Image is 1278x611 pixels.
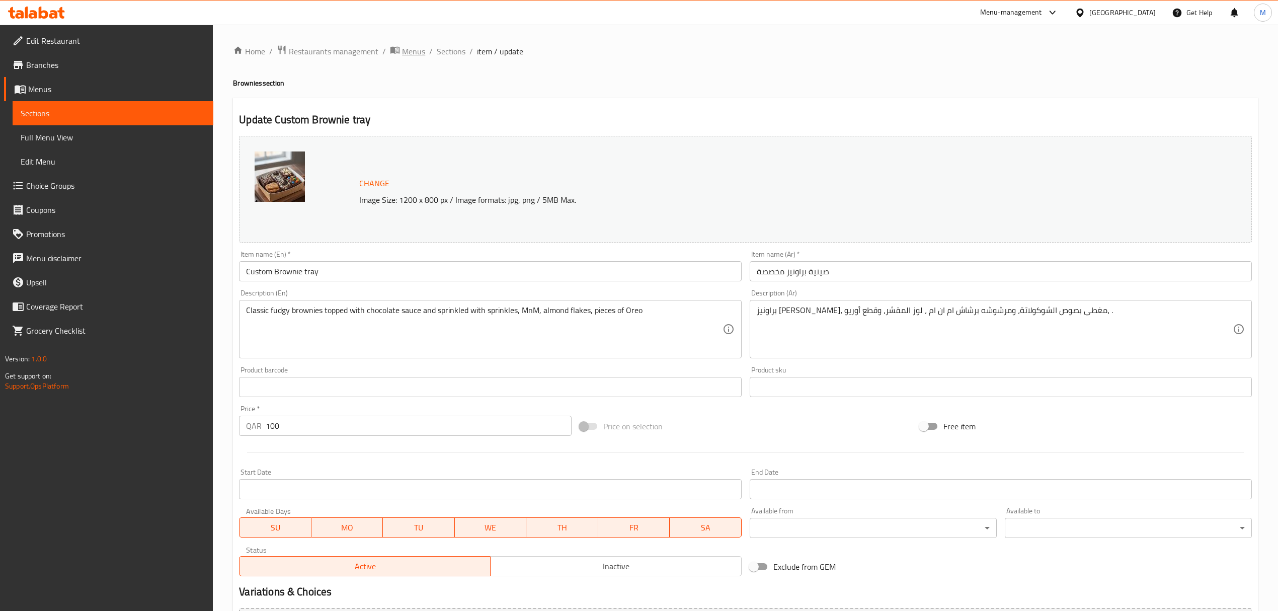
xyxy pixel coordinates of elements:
a: Branches [4,53,213,77]
span: Grocery Checklist [26,325,205,337]
a: Sections [437,45,465,57]
a: Coverage Report [4,294,213,319]
div: Menu-management [980,7,1042,19]
span: Coverage Report [26,300,205,313]
span: Menus [402,45,425,57]
input: Please enter product sku [750,377,1252,397]
span: Exclude from GEM [773,561,836,573]
span: Inactive [495,559,738,574]
span: Edit Restaurant [26,35,205,47]
span: Active [244,559,487,574]
p: QAR [246,420,262,432]
a: Restaurants management [277,45,378,58]
img: Custom_Brownie_tray638943900745840222.jpg [255,151,305,202]
div: [GEOGRAPHIC_DATA] [1089,7,1156,18]
a: Menus [390,45,425,58]
nav: breadcrumb [233,45,1258,58]
span: Change [359,176,389,191]
a: Menus [4,77,213,101]
span: SU [244,520,307,535]
button: SU [239,517,311,538]
a: Edit Menu [13,149,213,174]
input: Please enter price [266,416,571,436]
span: MO [315,520,379,535]
a: Menu disclaimer [4,246,213,270]
h2: Update Custom Brownie tray [239,112,1252,127]
h2: Variations & Choices [239,584,1252,599]
span: item / update [477,45,523,57]
li: / [469,45,473,57]
span: Full Menu View [21,131,205,143]
button: FR [598,517,670,538]
button: Inactive [490,556,742,576]
a: Upsell [4,270,213,294]
span: Free item [943,420,976,432]
span: Coupons [26,204,205,216]
button: SA [670,517,742,538]
span: Sections [21,107,205,119]
button: TH [526,517,598,538]
span: TU [387,520,451,535]
span: Upsell [26,276,205,288]
span: M [1260,7,1266,18]
input: Please enter product barcode [239,377,741,397]
button: TU [383,517,455,538]
a: Promotions [4,222,213,246]
a: Edit Restaurant [4,29,213,53]
span: Choice Groups [26,180,205,192]
span: 1.0.0 [31,352,47,365]
a: Sections [13,101,213,125]
span: Edit Menu [21,156,205,168]
span: Branches [26,59,205,71]
button: WE [455,517,527,538]
a: Support.OpsPlatform [5,379,69,393]
button: Active [239,556,491,576]
a: Grocery Checklist [4,319,213,343]
button: MO [311,517,383,538]
input: Enter name En [239,261,741,281]
span: Menu disclaimer [26,252,205,264]
span: Get support on: [5,369,51,383]
li: / [429,45,433,57]
button: Change [355,173,393,194]
span: FR [602,520,666,535]
span: Version: [5,352,30,365]
div: ​ [1005,518,1252,538]
span: Restaurants management [289,45,378,57]
li: / [269,45,273,57]
span: Price on selection [603,420,663,432]
a: Full Menu View [13,125,213,149]
input: Enter name Ar [750,261,1252,281]
a: Choice Groups [4,174,213,198]
a: Coupons [4,198,213,222]
div: ​ [750,518,997,538]
span: TH [530,520,594,535]
li: / [382,45,386,57]
textarea: براونيز [PERSON_NAME]، مغطى بصوص الشوكولاتة، ومرشوشه برشاش ام ان ام ، لوز المقشر، وقطع أوريو، . [757,306,1233,353]
span: Menus [28,83,205,95]
a: Home [233,45,265,57]
textarea: Classic fudgy brownies topped with chocolate sauce and sprinkled with sprinkles, MnM, almond flak... [246,306,722,353]
h4: Brownies section [233,78,1258,88]
p: Image Size: 1200 x 800 px / Image formats: jpg, png / 5MB Max. [355,194,1091,206]
span: SA [674,520,738,535]
span: Promotions [26,228,205,240]
span: WE [459,520,523,535]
